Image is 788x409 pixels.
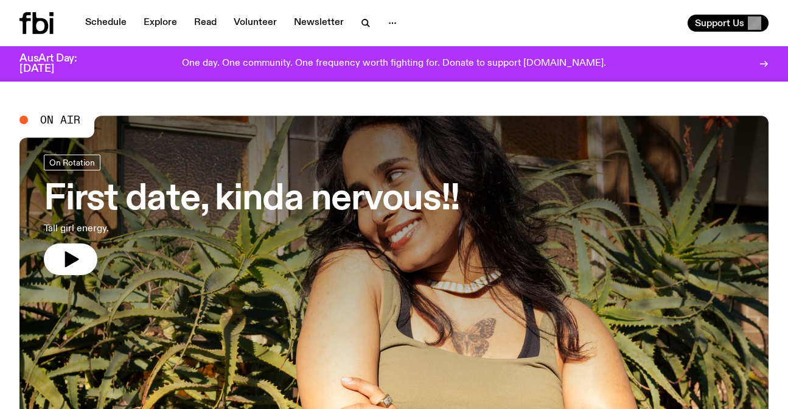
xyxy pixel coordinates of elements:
[44,155,459,275] a: First date, kinda nervous!!Tall girl energy.
[136,15,184,32] a: Explore
[49,158,95,167] span: On Rotation
[182,58,606,69] p: One day. One community. One frequency worth fighting for. Donate to support [DOMAIN_NAME].
[226,15,284,32] a: Volunteer
[187,15,224,32] a: Read
[44,222,355,236] p: Tall girl energy.
[19,54,97,74] h3: AusArt Day: [DATE]
[44,155,100,170] a: On Rotation
[695,18,744,29] span: Support Us
[287,15,351,32] a: Newsletter
[44,183,459,217] h3: First date, kinda nervous!!
[78,15,134,32] a: Schedule
[688,15,769,32] button: Support Us
[40,114,80,125] span: On Air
